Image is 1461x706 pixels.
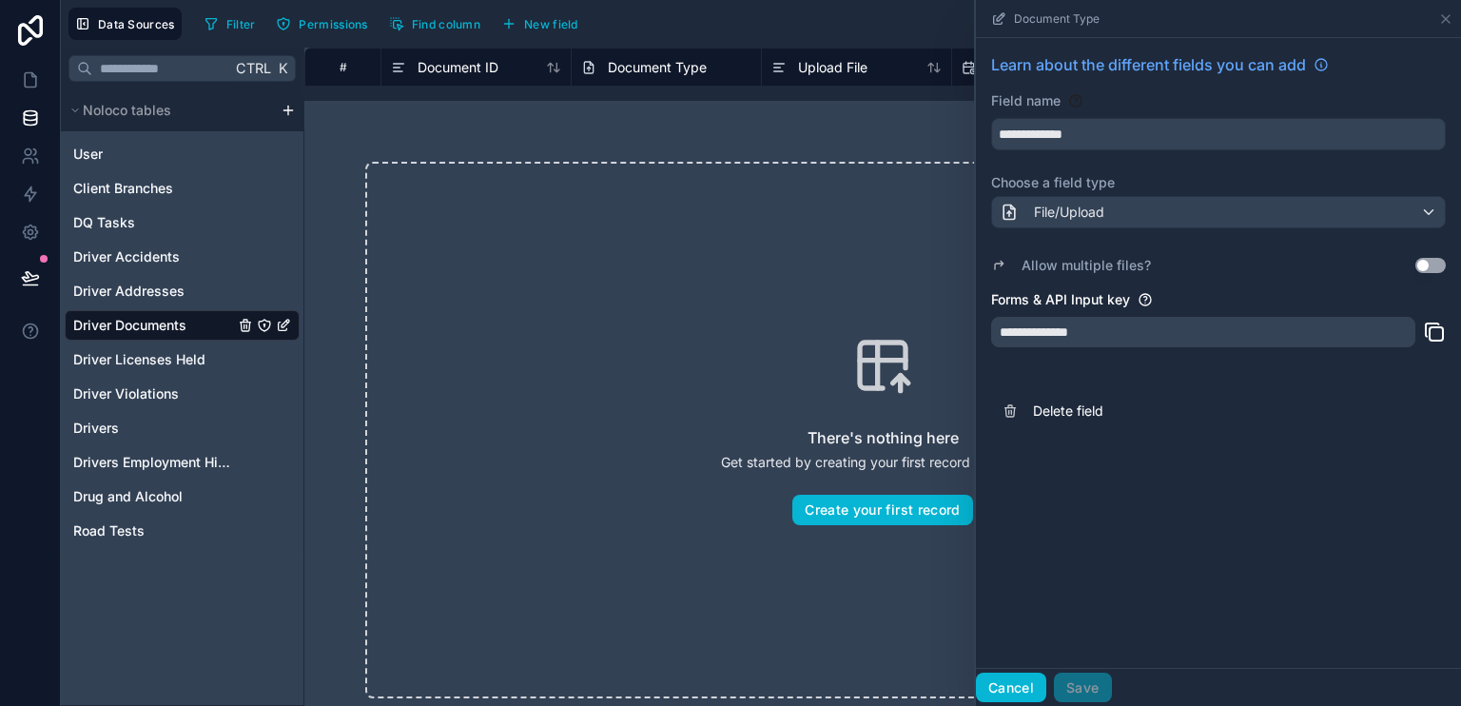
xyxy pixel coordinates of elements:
span: K [276,62,289,75]
button: Filter [197,10,263,38]
span: Find column [412,17,480,31]
button: Data Sources [68,8,182,40]
span: Document Type [608,58,707,77]
label: Field name [991,91,1061,110]
p: Get started by creating your first record in this table [721,453,1045,472]
a: Permissions [269,10,381,38]
span: Data Sources [98,17,175,31]
span: Delete field [1033,402,1307,421]
span: Permissions [299,17,367,31]
label: Allow multiple files? [1022,256,1151,275]
label: Choose a field type [991,173,1446,192]
h2: There's nothing here [808,426,959,449]
button: Create your first record [792,495,972,525]
button: File/Upload [991,196,1446,228]
span: Upload File [798,58,867,77]
button: Delete field [991,390,1446,432]
button: Cancel [976,673,1046,703]
button: Permissions [269,10,374,38]
button: Find column [382,10,487,38]
span: New field [524,17,578,31]
label: Forms & API Input key [991,290,1130,309]
span: Ctrl [234,56,273,80]
span: Filter [226,17,256,31]
span: File/Upload [1034,203,1104,222]
div: # [320,60,366,74]
button: New field [495,10,585,38]
span: Learn about the different fields you can add [991,53,1306,76]
a: Learn about the different fields you can add [991,53,1329,76]
span: Document ID [418,58,498,77]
